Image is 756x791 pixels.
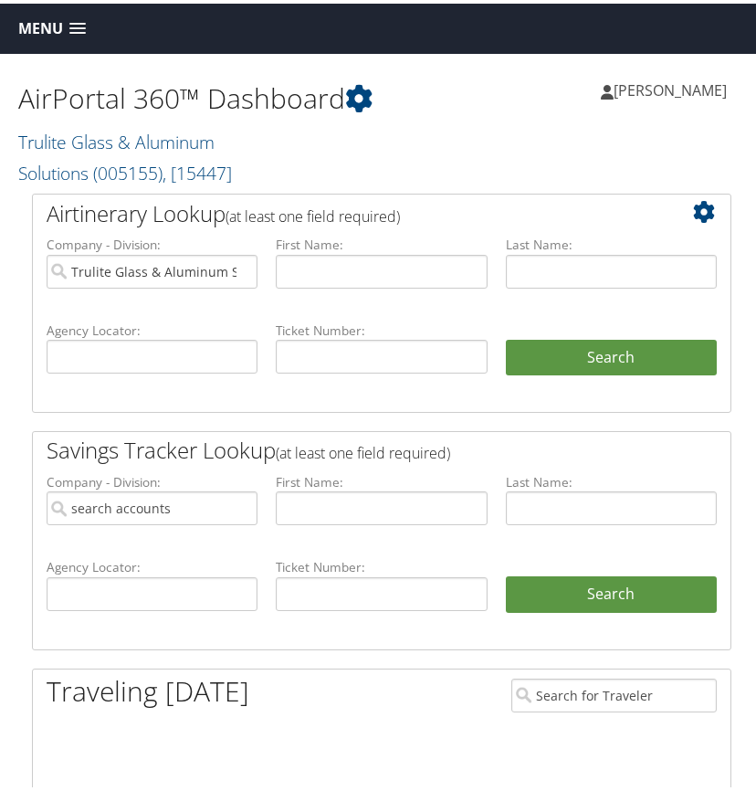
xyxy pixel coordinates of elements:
a: [PERSON_NAME] [601,59,745,114]
label: Company - Division: [47,232,257,250]
input: Search for Traveler [511,675,717,709]
span: ( 005155 ) [93,157,163,182]
label: Ticket Number: [276,318,487,336]
span: , [ 15447 ] [163,157,232,182]
label: Agency Locator: [47,318,257,336]
label: First Name: [276,232,487,250]
label: Agency Locator: [47,554,257,573]
span: Menu [18,16,63,34]
label: Ticket Number: [276,554,487,573]
span: [PERSON_NAME] [614,77,727,97]
label: Last Name: [506,469,717,488]
h2: Airtinerary Lookup [47,195,658,226]
button: Search [506,336,717,373]
a: Trulite Glass & Aluminum Solutions [18,126,232,182]
label: Last Name: [506,232,717,250]
h1: AirPortal 360™ Dashboard [18,76,382,114]
span: (at least one field required) [276,439,450,459]
span: (at least one field required) [226,203,400,223]
label: First Name: [276,469,487,488]
a: Search [506,573,717,609]
h1: Traveling [DATE] [47,669,249,707]
label: Company - Division: [47,469,257,488]
input: search accounts [47,488,257,522]
a: Menu [9,10,95,40]
h2: Savings Tracker Lookup [47,431,658,462]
